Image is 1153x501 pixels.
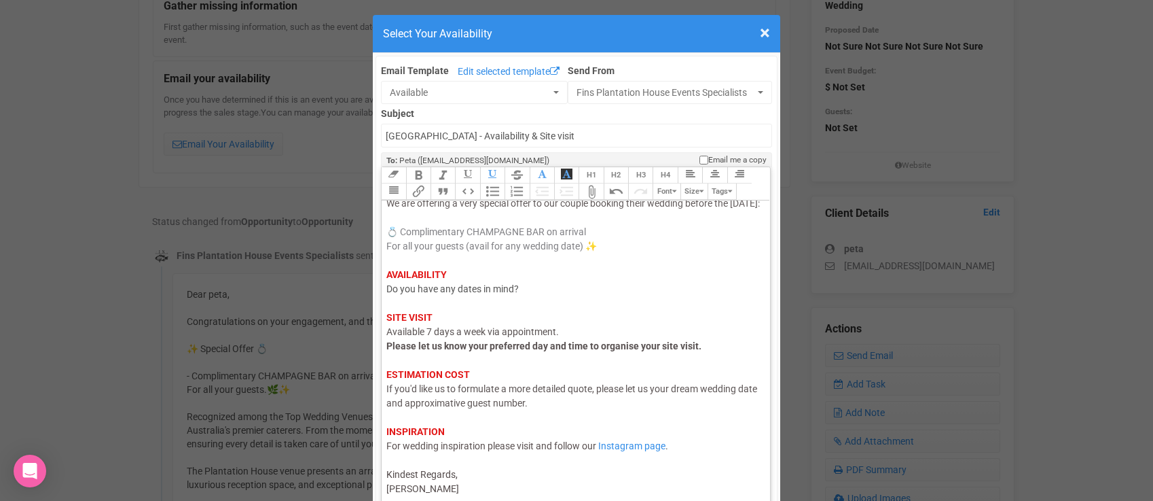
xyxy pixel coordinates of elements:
[400,226,586,237] span: Complimentary CHAMPAGNE BAR on arrival
[702,167,727,184] button: Align Center
[587,171,596,179] span: H1
[386,440,596,451] span: For wedding inspiration please visit and follow our
[386,369,470,380] strong: ESTIMATION COST
[455,167,479,184] button: Underline
[383,25,770,42] h4: Select Your Availability
[390,86,550,99] span: Available
[708,154,767,166] span: Email me a copy
[727,167,752,184] button: Align Right
[381,184,405,200] button: Align Justified
[653,184,680,200] button: Font
[381,104,772,120] label: Subject
[604,184,628,200] button: Undo
[386,241,597,252] span: For all your guests (avail for any wedding date) ✨
[554,184,579,200] button: Increase Level
[598,440,665,451] a: Instagram page
[579,184,603,200] button: Attach Files
[386,341,701,351] strong: Please let us know your preferred day and time to organise your site visit.
[386,226,398,237] span: 💍
[505,184,529,200] button: Numbers
[406,184,431,200] button: Link
[386,312,433,323] strong: SITE VISIT
[708,184,737,200] button: Tags
[554,167,579,184] button: Font Background
[505,167,529,184] button: Strikethrough
[381,167,405,184] button: Clear Formatting at cursor
[579,167,603,184] button: Heading 1
[386,326,559,337] span: Available 7 days a week via appointment.
[678,167,702,184] button: Align Left
[653,167,677,184] button: Heading 4
[386,383,757,409] span: If you'd like us to formulate a more detailed quote, please let us your dream wedding date and ap...
[455,184,479,200] button: Code
[576,86,754,99] span: Fins Plantation House Events Specialists
[628,167,653,184] button: Heading 3
[381,64,449,77] label: Email Template
[636,171,646,179] span: H3
[386,198,760,209] span: We are offering a very special offer to our couple booking their wedding before the [DATE]:
[480,184,505,200] button: Bullets
[628,184,653,200] button: Redo
[386,269,447,280] strong: AVAILABILITY
[431,167,455,184] button: Italic
[386,469,459,494] span: Kindest Regards, [PERSON_NAME]
[530,184,554,200] button: Decrease Level
[386,156,397,165] strong: To:
[680,184,708,200] button: Size
[480,167,505,184] button: Underline Colour
[661,171,670,179] span: H4
[14,455,46,487] div: Open Intercom Messenger
[386,426,445,437] strong: INSPIRATION
[454,64,563,81] a: Edit selected template
[530,167,554,184] button: Font Colour
[399,156,549,165] span: Peta ([EMAIL_ADDRESS][DOMAIN_NAME])
[604,167,628,184] button: Heading 2
[611,171,621,179] span: H2
[386,97,761,496] div: Do you have any dates in mind? .
[406,167,431,184] button: Bold
[760,22,770,44] span: ×
[431,184,455,200] button: Quote
[568,61,772,77] label: Send From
